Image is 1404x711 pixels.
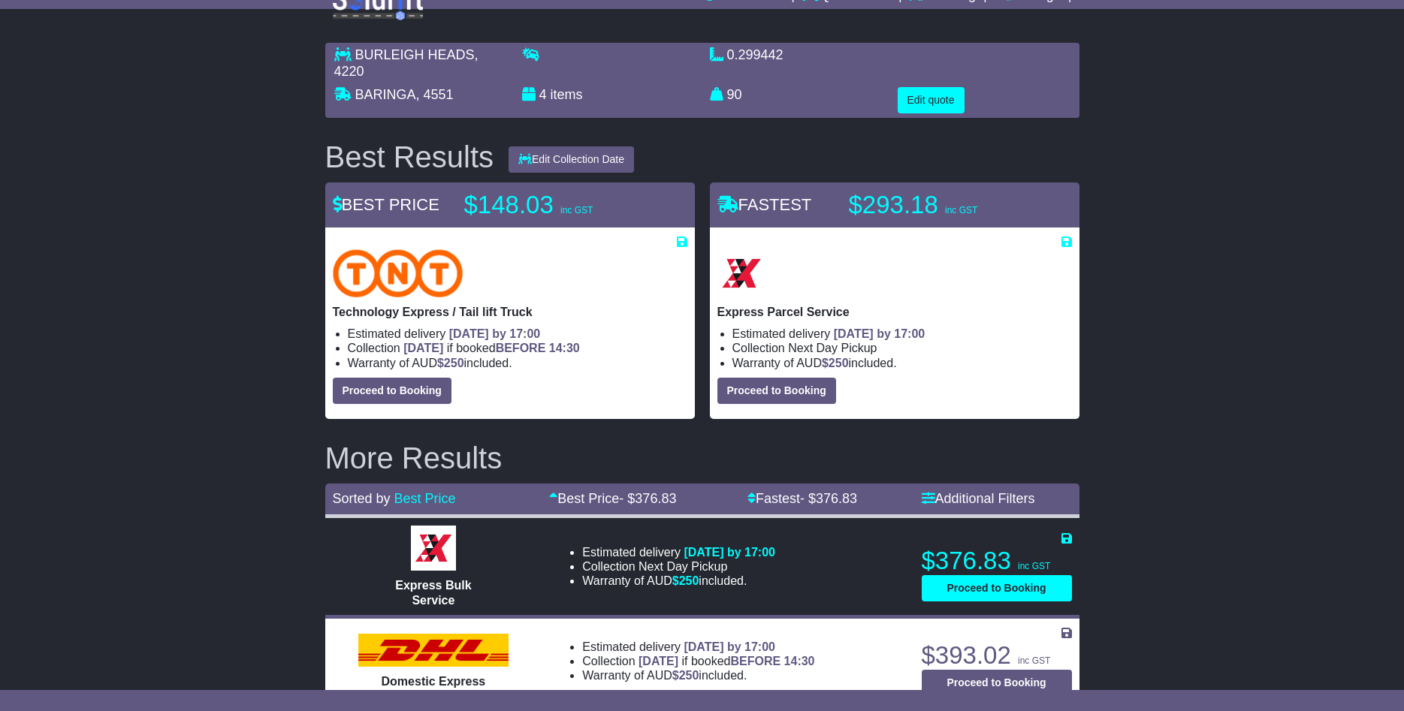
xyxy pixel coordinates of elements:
p: $293.18 [849,190,1037,220]
span: inc GST [1018,655,1050,666]
li: Estimated delivery [732,327,1072,341]
li: Estimated delivery [582,545,775,559]
span: 250 [679,574,699,587]
p: $148.03 [464,190,652,220]
span: , 4551 [416,87,454,102]
span: [DATE] by 17:00 [449,327,541,340]
span: [DATE] by 17:00 [834,327,925,340]
button: Proceed to Booking [922,575,1072,601]
li: Collection [582,559,775,574]
li: Warranty of AUD included. [732,356,1072,370]
span: Next Day Pickup [788,342,877,354]
span: Sorted by [333,491,391,506]
span: 376.83 [816,491,857,506]
p: Technology Express / Tail lift Truck [333,305,687,319]
span: $ [672,669,699,682]
span: $ [437,357,464,369]
span: 4 [539,87,547,102]
span: if booked [639,655,814,667]
span: FASTEST [717,195,812,214]
li: Collection [348,341,687,355]
button: Edit quote [898,87,965,113]
span: if booked [403,342,579,354]
span: BEFORE [730,655,781,667]
img: Border Express: Express Bulk Service [411,526,456,571]
span: - $ [800,491,857,506]
span: BURLEIGH HEADS [355,47,475,62]
span: 376.83 [635,491,676,506]
img: Border Express: Express Parcel Service [717,249,765,297]
button: Proceed to Booking [333,378,451,404]
span: 14:30 [549,342,580,354]
span: BEST PRICE [333,195,439,214]
span: 250 [829,357,849,369]
span: inc GST [560,205,593,215]
li: Estimated delivery [582,640,814,654]
span: - $ [619,491,676,506]
h2: More Results [325,441,1079,475]
li: Collection [582,654,814,668]
button: Proceed to Booking [922,670,1072,696]
img: TNT Domestic: Technology Express / Tail lift Truck [333,249,463,297]
span: 90 [727,87,742,102]
span: BARINGA [355,87,416,102]
li: Collection [732,341,1072,355]
li: Warranty of AUD included. [582,668,814,682]
img: DHL: Domestic Express [358,634,509,667]
span: inc GST [945,205,977,215]
span: 250 [444,357,464,369]
span: $ [822,357,849,369]
a: Additional Filters [922,491,1035,506]
button: Edit Collection Date [509,146,634,173]
p: $376.83 [922,546,1072,576]
span: 14:30 [784,655,815,667]
span: BEFORE [496,342,546,354]
span: $ [672,574,699,587]
span: [DATE] by 17:00 [684,640,775,653]
span: Domestic Express [382,675,486,688]
span: , 4220 [334,47,479,79]
div: Best Results [318,140,502,173]
li: Warranty of AUD included. [582,574,775,588]
span: [DATE] [639,655,678,667]
span: 0.299442 [727,47,784,62]
span: Express Bulk Service [395,579,471,606]
span: items [551,87,583,102]
span: [DATE] by 17:00 [684,546,775,559]
span: 250 [679,669,699,682]
span: Next Day Pickup [639,560,727,573]
p: $393.02 [922,640,1072,670]
li: Warranty of AUD included. [348,356,687,370]
a: Best Price- $376.83 [549,491,676,506]
span: inc GST [1018,561,1050,571]
p: Express Parcel Service [717,305,1072,319]
a: Best Price [394,491,456,506]
li: Estimated delivery [348,327,687,341]
button: Proceed to Booking [717,378,836,404]
span: [DATE] [403,342,443,354]
a: Fastest- $376.83 [747,491,857,506]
